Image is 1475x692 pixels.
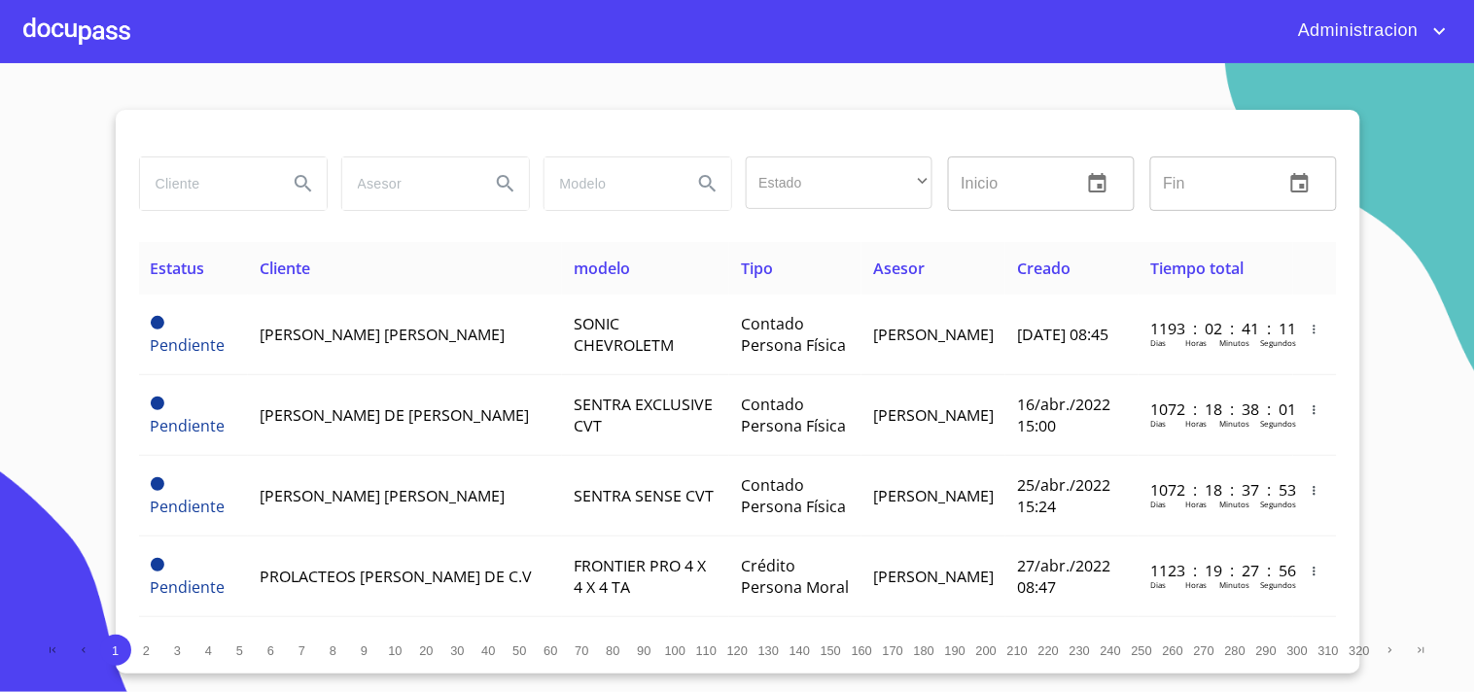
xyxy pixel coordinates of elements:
[1219,337,1249,348] p: Minutos
[1189,635,1220,666] button: 270
[873,258,925,279] span: Asesor
[450,643,464,658] span: 30
[1345,635,1376,666] button: 320
[544,157,677,210] input: search
[1150,499,1166,509] p: Dias
[1017,394,1110,436] span: 16/abr./2022 15:00
[442,635,474,666] button: 30
[976,643,997,658] span: 200
[536,635,567,666] button: 60
[1150,337,1166,348] p: Dias
[236,643,243,658] span: 5
[544,643,557,658] span: 60
[280,160,327,207] button: Search
[481,643,495,658] span: 40
[873,485,994,506] span: [PERSON_NAME]
[940,635,971,666] button: 190
[260,566,532,587] span: PROLACTEOS [PERSON_NAME] DE C.V
[1017,324,1108,345] span: [DATE] 08:45
[361,643,368,658] span: 9
[1185,499,1207,509] p: Horas
[785,635,816,666] button: 140
[1225,643,1246,658] span: 280
[151,334,226,356] span: Pendiente
[1282,635,1314,666] button: 300
[574,258,630,279] span: modelo
[1017,555,1110,598] span: 27/abr./2022 08:47
[1150,318,1282,339] p: 1193 : 02 : 41 : 11
[482,160,529,207] button: Search
[945,643,966,658] span: 190
[112,643,119,658] span: 1
[1260,418,1296,429] p: Segundos
[696,643,717,658] span: 110
[1260,337,1296,348] p: Segundos
[821,643,841,658] span: 150
[505,635,536,666] button: 50
[878,635,909,666] button: 170
[419,643,433,658] span: 20
[1283,16,1452,47] button: account of current user
[151,316,164,329] span: Pendiente
[741,258,773,279] span: Tipo
[411,635,442,666] button: 20
[260,258,310,279] span: Cliente
[151,477,164,491] span: Pendiente
[140,157,272,210] input: search
[330,643,336,658] span: 8
[1034,635,1065,666] button: 220
[816,635,847,666] button: 150
[151,576,226,598] span: Pendiente
[349,635,380,666] button: 9
[260,404,529,426] span: [PERSON_NAME] DE [PERSON_NAME]
[1219,418,1249,429] p: Minutos
[1194,643,1214,658] span: 270
[1220,635,1251,666] button: 280
[256,635,287,666] button: 6
[685,160,731,207] button: Search
[1185,418,1207,429] p: Horas
[741,394,846,436] span: Contado Persona Física
[151,397,164,410] span: Pendiente
[1185,337,1207,348] p: Horas
[574,555,706,598] span: FRONTIER PRO 4 X 4 X 4 TA
[1283,16,1428,47] span: Administracion
[474,635,505,666] button: 40
[1260,579,1296,590] p: Segundos
[873,324,994,345] span: [PERSON_NAME]
[629,635,660,666] button: 90
[574,394,713,436] span: SENTRA EXCLUSIVE CVT
[1132,643,1152,658] span: 250
[151,258,205,279] span: Estatus
[260,485,505,506] span: [PERSON_NAME] [PERSON_NAME]
[598,635,629,666] button: 80
[606,643,619,658] span: 80
[1350,643,1370,658] span: 320
[852,643,872,658] span: 160
[205,643,212,658] span: 4
[754,635,785,666] button: 130
[225,635,256,666] button: 5
[1101,643,1121,658] span: 240
[1150,418,1166,429] p: Dias
[1163,643,1183,658] span: 260
[151,558,164,571] span: Pendiente
[1314,635,1345,666] button: 310
[727,643,748,658] span: 120
[746,156,932,209] div: ​
[1260,499,1296,509] p: Segundos
[741,555,849,598] span: Crédito Persona Moral
[174,643,181,658] span: 3
[1318,643,1339,658] span: 310
[574,485,714,506] span: SENTRA SENSE CVT
[1251,635,1282,666] button: 290
[1150,398,1282,420] p: 1072 : 18 : 38 : 01
[1150,479,1282,501] p: 1072 : 18 : 37 : 53
[909,635,940,666] button: 180
[847,635,878,666] button: 160
[567,635,598,666] button: 70
[287,635,318,666] button: 7
[1219,499,1249,509] p: Minutos
[691,635,722,666] button: 110
[1007,643,1028,658] span: 210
